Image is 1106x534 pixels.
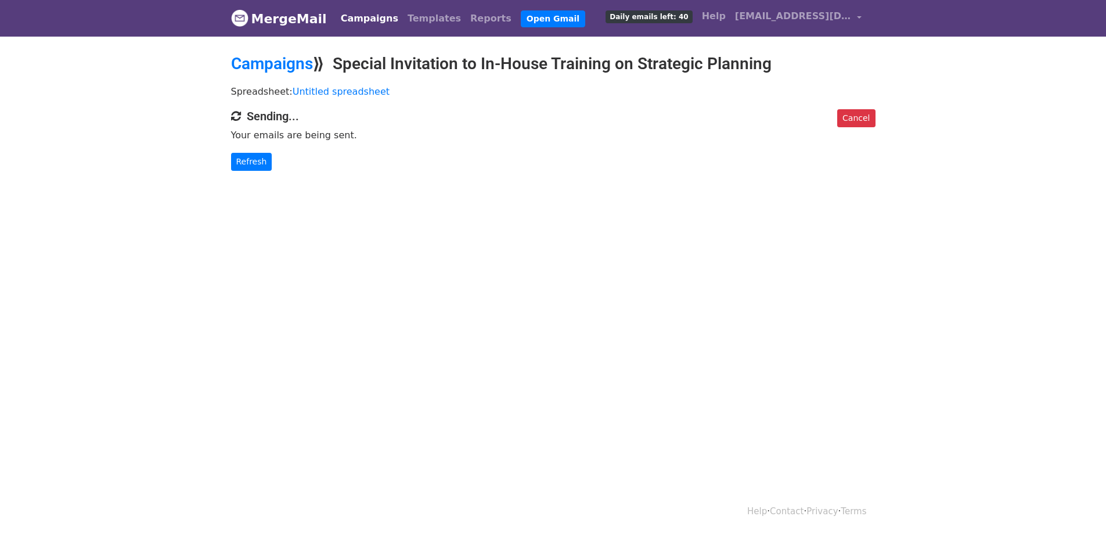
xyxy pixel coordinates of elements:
p: Spreadsheet: [231,85,876,98]
a: Terms [841,506,866,517]
span: [EMAIL_ADDRESS][DOMAIN_NAME] [735,9,851,23]
a: Untitled spreadsheet [293,86,390,97]
a: Contact [770,506,804,517]
a: Refresh [231,153,272,171]
a: [EMAIL_ADDRESS][DOMAIN_NAME] [730,5,866,32]
p: Your emails are being sent. [231,129,876,141]
a: Campaigns [231,54,313,73]
a: Cancel [837,109,875,127]
h2: ⟫ Special Invitation to In-House Training on Strategic Planning [231,54,876,74]
span: Daily emails left: 40 [606,10,692,23]
a: Help [697,5,730,28]
img: MergeMail logo [231,9,248,27]
a: Open Gmail [521,10,585,27]
a: Campaigns [336,7,403,30]
a: Privacy [806,506,838,517]
a: MergeMail [231,6,327,31]
a: Help [747,506,767,517]
a: Reports [466,7,516,30]
a: Templates [403,7,466,30]
h4: Sending... [231,109,876,123]
a: Daily emails left: 40 [601,5,697,28]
